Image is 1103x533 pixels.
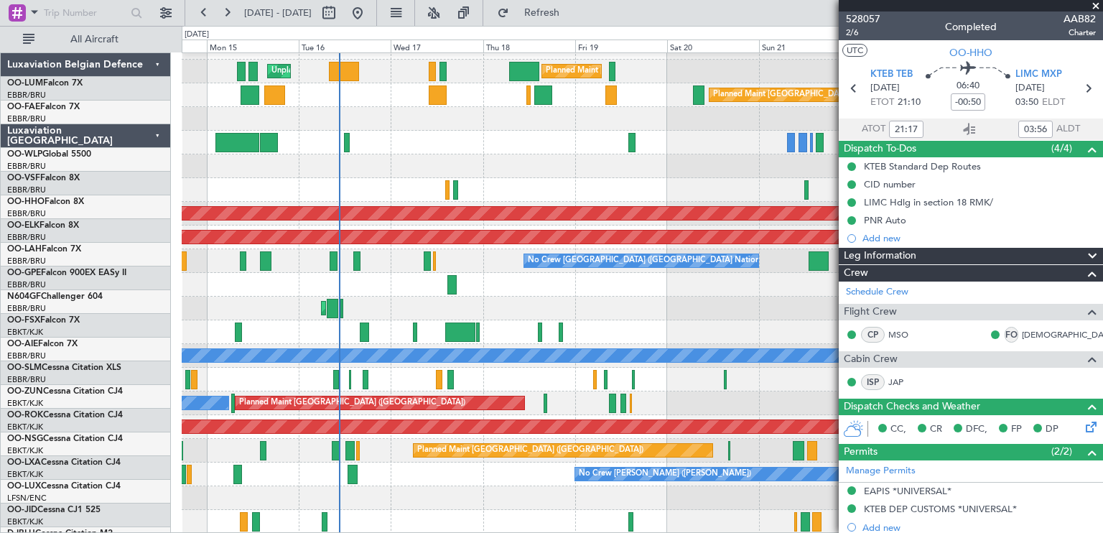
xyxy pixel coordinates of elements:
span: (4/4) [1051,141,1072,156]
a: OO-LXACessna Citation CJ4 [7,458,121,467]
a: EBKT/KJK [7,469,43,480]
div: Thu 18 [483,40,575,52]
span: Cabin Crew [844,351,898,368]
div: No Crew [GEOGRAPHIC_DATA] ([GEOGRAPHIC_DATA] National) [528,250,768,272]
a: EBBR/BRU [7,185,46,195]
span: OO-VSF [7,174,40,182]
span: All Aircraft [37,34,152,45]
a: EBBR/BRU [7,113,46,124]
a: N604GFChallenger 604 [7,292,103,301]
a: OO-SLMCessna Citation XLS [7,363,121,372]
span: Dispatch To-Dos [844,141,916,157]
a: OO-NSGCessna Citation CJ4 [7,435,123,443]
div: Unplanned Maint [GEOGRAPHIC_DATA] ([GEOGRAPHIC_DATA] National) [271,60,541,82]
span: OO-LXA [7,458,41,467]
a: OO-FSXFalcon 7X [7,316,80,325]
span: OO-HHO [7,198,45,206]
span: OO-ELK [7,221,39,230]
span: OO-FSX [7,316,40,325]
span: ALDT [1056,122,1080,136]
span: OO-LUM [7,79,43,88]
div: Sun 21 [759,40,851,52]
div: Planned Maint [GEOGRAPHIC_DATA] ([GEOGRAPHIC_DATA]) [417,440,643,461]
span: OO-WLP [7,150,42,159]
span: OO-FAE [7,103,40,111]
span: OO-GPE [7,269,41,277]
a: EBKT/KJK [7,516,43,527]
a: OO-LUXCessna Citation CJ4 [7,482,121,491]
a: Schedule Crew [846,285,908,300]
a: LFSN/ENC [7,493,47,504]
span: OO-ZUN [7,387,43,396]
a: OO-ELKFalcon 8X [7,221,79,230]
button: All Aircraft [16,28,156,51]
span: (2/2) [1051,444,1072,459]
span: Permits [844,444,878,460]
div: No Crew [PERSON_NAME] ([PERSON_NAME]) [579,463,751,485]
div: Planned Maint [GEOGRAPHIC_DATA] ([GEOGRAPHIC_DATA] National) [546,60,806,82]
span: ELDT [1042,96,1065,110]
span: DFC, [966,422,987,437]
a: EBBR/BRU [7,279,46,290]
a: OO-ZUNCessna Citation CJ4 [7,387,123,396]
div: CP [861,327,885,343]
a: EBBR/BRU [7,303,46,314]
div: Sat 20 [667,40,759,52]
div: Wed 17 [391,40,483,52]
span: OO-JID [7,506,37,514]
span: ETOT [870,96,894,110]
span: OO-NSG [7,435,43,443]
a: MSO [888,328,921,341]
a: OO-GPEFalcon 900EX EASy II [7,269,126,277]
span: ATOT [862,122,885,136]
span: OO-ROK [7,411,43,420]
div: FO [1005,327,1018,343]
span: KTEB TEB [870,68,913,82]
div: KTEB Standard Dep Routes [864,160,981,172]
div: KTEB DEP CUSTOMS *UNIVERSAL* [864,503,1017,515]
div: AOG Maint Kortrijk-[GEOGRAPHIC_DATA] [325,297,482,319]
span: Refresh [512,8,572,18]
span: OO-AIE [7,340,38,348]
span: Flight Crew [844,304,897,320]
span: AAB82 [1064,11,1096,27]
div: CID number [864,178,916,190]
a: OO-ROKCessna Citation CJ4 [7,411,123,420]
span: 21:10 [898,96,921,110]
a: OO-FAEFalcon 7X [7,103,80,111]
span: 2/6 [846,27,880,39]
div: ISP [861,374,885,390]
a: EBKT/KJK [7,327,43,338]
a: Manage Permits [846,464,916,478]
div: Planned Maint [GEOGRAPHIC_DATA] ([GEOGRAPHIC_DATA]) [239,392,465,414]
a: EBKT/KJK [7,398,43,409]
a: EBBR/BRU [7,90,46,101]
span: Leg Information [844,248,916,264]
button: UTC [842,44,867,57]
div: Add new [862,232,1096,244]
div: LIMC Hdlg in section 18 RMK/ [864,196,993,208]
a: EBBR/BRU [7,256,46,266]
span: OO-LUX [7,482,41,491]
a: EBBR/BRU [7,374,46,385]
span: OO-SLM [7,363,42,372]
input: --:-- [1018,121,1053,138]
a: EBBR/BRU [7,351,46,361]
span: N604GF [7,292,41,301]
span: 528057 [846,11,880,27]
div: Fri 19 [575,40,667,52]
div: PNR Auto [864,214,906,226]
input: --:-- [889,121,923,138]
span: LIMC MXP [1015,68,1062,82]
a: OO-LAHFalcon 7X [7,245,81,254]
a: EBKT/KJK [7,445,43,456]
a: JAP [888,376,921,389]
a: EBBR/BRU [7,161,46,172]
a: OO-VSFFalcon 8X [7,174,80,182]
div: Tue 16 [299,40,391,52]
a: EBBR/BRU [7,208,46,219]
span: [DATE] [870,81,900,96]
a: OO-WLPGlobal 5500 [7,150,91,159]
a: OO-LUMFalcon 7X [7,79,83,88]
button: Refresh [490,1,577,24]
